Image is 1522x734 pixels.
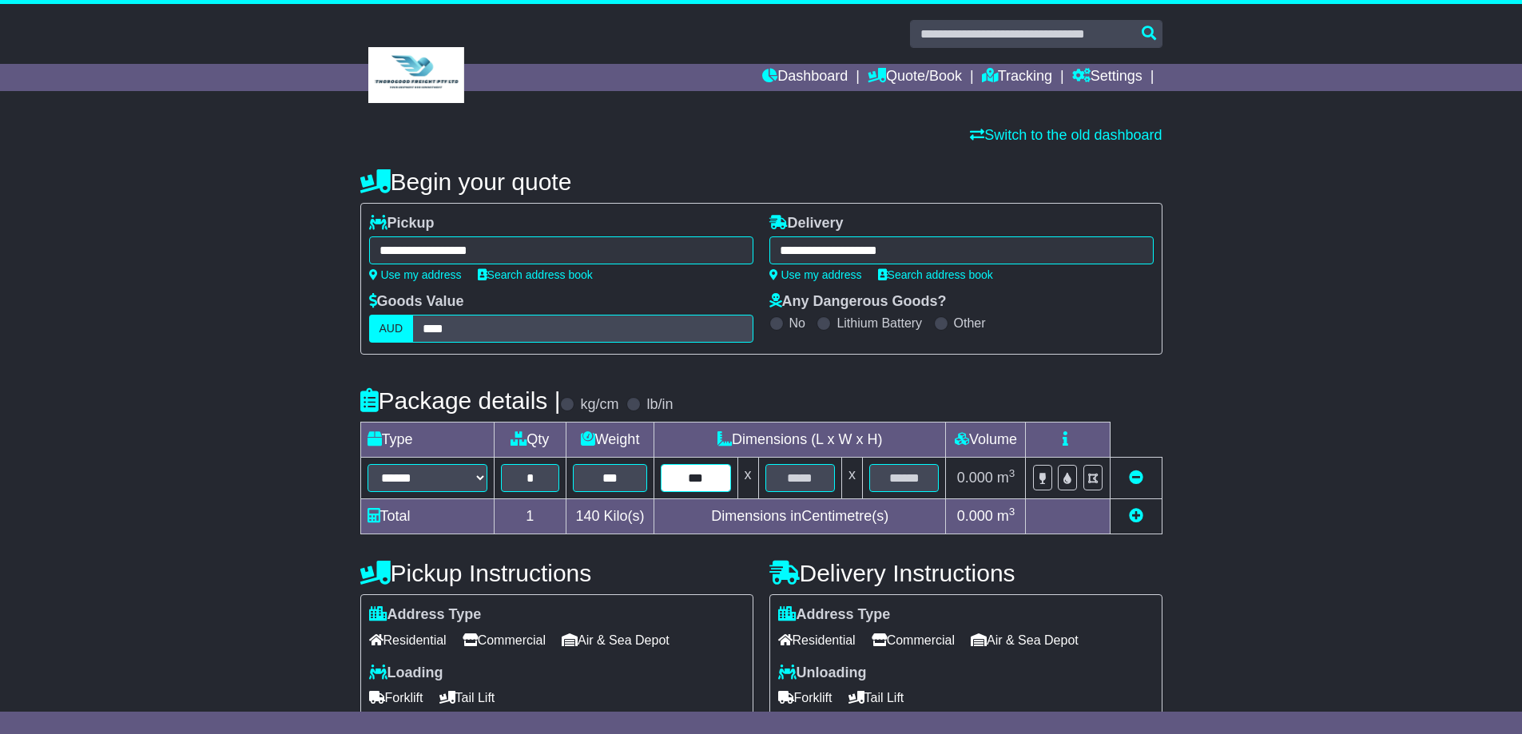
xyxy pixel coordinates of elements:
label: Loading [369,665,443,682]
label: Pickup [369,215,435,232]
label: Unloading [778,665,867,682]
label: lb/in [646,396,673,414]
td: Type [360,423,494,458]
a: Settings [1072,64,1142,91]
span: Tail Lift [439,685,495,710]
h4: Delivery Instructions [769,560,1162,586]
label: Address Type [778,606,891,624]
td: Dimensions in Centimetre(s) [654,499,946,534]
label: kg/cm [580,396,618,414]
td: Kilo(s) [566,499,654,534]
span: Residential [778,628,856,653]
span: Forklift [369,685,423,710]
a: Search address book [478,268,593,281]
h4: Pickup Instructions [360,560,753,586]
span: Air & Sea Depot [971,628,1079,653]
a: Use my address [369,268,462,281]
h4: Package details | [360,387,561,414]
label: Address Type [369,606,482,624]
a: Add new item [1129,508,1143,524]
span: m [997,470,1015,486]
span: Commercial [463,628,546,653]
sup: 3 [1009,506,1015,518]
td: Total [360,499,494,534]
td: x [841,458,862,499]
span: 0.000 [957,508,993,524]
a: Remove this item [1129,470,1143,486]
a: Dashboard [762,64,848,91]
span: 140 [576,508,600,524]
h4: Begin your quote [360,169,1162,195]
span: Tail Lift [848,685,904,710]
a: Use my address [769,268,862,281]
sup: 3 [1009,467,1015,479]
span: m [997,508,1015,524]
label: Other [954,315,986,331]
td: Weight [566,423,654,458]
span: 0.000 [957,470,993,486]
td: Dimensions (L x W x H) [654,423,946,458]
span: Commercial [872,628,955,653]
td: 1 [494,499,566,534]
label: Goods Value [369,293,464,311]
span: Residential [369,628,447,653]
label: Lithium Battery [837,315,922,331]
span: Forklift [778,685,833,710]
span: Air & Sea Depot [562,628,670,653]
a: Switch to the old dashboard [970,127,1162,143]
label: AUD [369,315,414,343]
label: No [789,315,805,331]
a: Quote/Book [868,64,962,91]
td: Volume [946,423,1026,458]
label: Any Dangerous Goods? [769,293,947,311]
td: Qty [494,423,566,458]
td: x [737,458,758,499]
a: Tracking [982,64,1052,91]
label: Delivery [769,215,844,232]
a: Search address book [878,268,993,281]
